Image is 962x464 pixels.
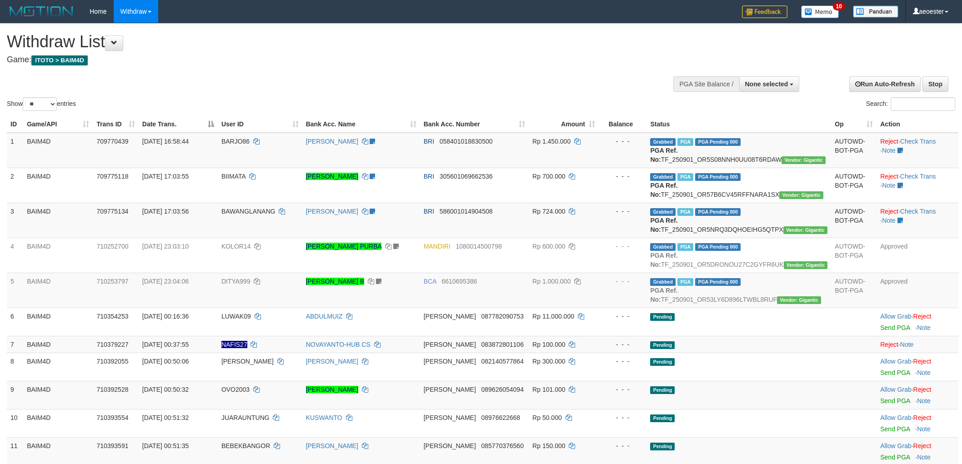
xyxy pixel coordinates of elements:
[880,454,910,461] a: Send PGA
[302,116,420,133] th: Bank Acc. Name: activate to sort column ascending
[142,208,189,215] span: [DATE] 17:03:56
[913,442,932,449] a: Reject
[650,414,675,422] span: Pending
[646,203,831,238] td: TF_250901_OR5NRQ3DQHOEIHG5QTPX
[599,116,647,133] th: Balance
[801,5,839,18] img: Button%20Memo.svg
[831,116,877,133] th: Op: activate to sort column ascending
[532,358,565,365] span: Rp 300.000
[882,217,896,224] a: Note
[532,386,565,393] span: Rp 101.000
[532,341,565,348] span: Rp 100.000
[880,313,913,320] span: ·
[742,5,787,18] img: Feedback.jpg
[142,138,189,145] span: [DATE] 16:58:44
[420,116,529,133] th: Bank Acc. Number: activate to sort column ascending
[481,341,524,348] span: Copy 083872801106 to clipboard
[96,341,128,348] span: 710379227
[917,397,931,404] a: Note
[7,273,23,308] td: 5
[23,238,93,273] td: BAIM4D
[853,5,898,18] img: panduan.png
[142,278,189,285] span: [DATE] 23:04:06
[139,116,218,133] th: Date Trans.: activate to sort column descending
[877,353,958,381] td: ·
[849,76,921,92] a: Run Auto-Refresh
[532,138,571,145] span: Rp 1.450.000
[7,97,76,111] label: Show entries
[877,168,958,203] td: · ·
[424,138,434,145] span: BRI
[441,278,477,285] span: Copy 6610695386 to clipboard
[306,208,358,215] a: [PERSON_NAME]
[900,208,936,215] a: Check Trans
[602,413,643,422] div: - - -
[650,243,676,251] span: Grabbed
[142,313,189,320] span: [DATE] 00:16:36
[7,336,23,353] td: 7
[23,116,93,133] th: Game/API: activate to sort column ascending
[880,425,910,433] a: Send PGA
[7,308,23,336] td: 6
[646,238,831,273] td: TF_250901_OR5DRONOU27C2GYFR6UK
[877,409,958,437] td: ·
[424,442,476,449] span: [PERSON_NAME]
[917,454,931,461] a: Note
[880,369,910,376] a: Send PGA
[646,133,831,168] td: TF_250901_OR5S08NNH0UU08T6RDAW
[96,208,128,215] span: 709775134
[23,381,93,409] td: BAIM4D
[880,358,911,365] a: Allow Grab
[440,173,493,180] span: Copy 305601069662536 to clipboard
[221,358,274,365] span: [PERSON_NAME]
[650,208,676,216] span: Grabbed
[882,147,896,154] a: Note
[23,308,93,336] td: BAIM4D
[650,252,677,268] b: PGA Ref. No:
[142,173,189,180] span: [DATE] 17:03:55
[602,385,643,394] div: - - -
[424,278,436,285] span: BCA
[877,116,958,133] th: Action
[831,273,877,308] td: AUTOWD-BOT-PGA
[96,414,128,421] span: 710393554
[424,173,434,180] span: BRI
[877,308,958,336] td: ·
[7,409,23,437] td: 10
[440,138,493,145] span: Copy 058401018830500 to clipboard
[782,156,826,164] span: Vendor URL: https://order5.1velocity.biz
[221,278,251,285] span: DITYA999
[481,386,524,393] span: Copy 089626054094 to clipboard
[532,278,571,285] span: Rp 1.000.000
[96,138,128,145] span: 709770439
[880,397,910,404] a: Send PGA
[7,133,23,168] td: 1
[23,336,93,353] td: BAIM4D
[602,277,643,286] div: - - -
[221,208,276,215] span: BAWANGLANANG
[695,243,741,251] span: PGA Pending
[880,386,911,393] a: Allow Grab
[880,341,898,348] a: Reject
[677,243,693,251] span: Marked by aeoriva
[142,358,189,365] span: [DATE] 00:50:06
[96,358,128,365] span: 710392055
[23,168,93,203] td: BAIM4D
[913,414,932,421] a: Reject
[602,340,643,349] div: - - -
[831,168,877,203] td: AUTOWD-BOT-PGA
[677,278,693,286] span: Marked by aeoriva
[880,313,911,320] a: Allow Grab
[481,358,524,365] span: Copy 082140577864 to clipboard
[424,313,476,320] span: [PERSON_NAME]
[650,443,675,450] span: Pending
[695,278,741,286] span: PGA Pending
[882,182,896,189] a: Note
[646,168,831,203] td: TF_250901_OR57B6CV45RFFNARA1SX
[96,243,128,250] span: 710252700
[646,116,831,133] th: Status
[532,313,574,320] span: Rp 11.000.000
[306,414,342,421] a: KUSWANTO
[23,133,93,168] td: BAIM4D
[695,138,741,146] span: PGA Pending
